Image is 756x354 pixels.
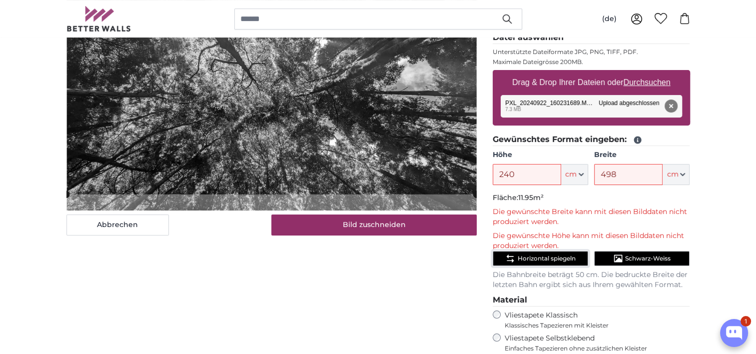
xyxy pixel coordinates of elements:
[623,78,670,86] u: Durchsuchen
[505,344,690,352] span: Einfaches Tapezieren ohne zusätzlichen Kleister
[493,193,690,203] p: Fläche:
[271,214,477,235] button: Bild zuschneiden
[505,321,682,329] span: Klassisches Tapezieren mit Kleister
[493,31,690,44] legend: Datei auswählen
[625,254,671,262] span: Schwarz-Weiss
[505,333,690,352] label: Vliestapete Selbstklebend
[594,150,690,160] label: Breite
[493,207,690,227] p: Die gewünschte Breite kann mit diesen Bilddaten nicht produziert werden.
[561,164,588,185] button: cm
[518,193,544,202] span: 11.95m²
[66,6,131,31] img: Betterwalls
[493,251,588,266] button: Horizontal spiegeln
[663,164,690,185] button: cm
[720,319,748,347] button: Open chatbox
[741,316,751,326] div: 1
[66,214,169,235] button: Abbrechen
[565,169,577,179] span: cm
[493,133,690,146] legend: Gewünschtes Format eingeben:
[493,58,690,66] p: Maximale Dateigrösse 200MB.
[594,251,690,266] button: Schwarz-Weiss
[493,150,588,160] label: Höhe
[505,310,682,329] label: Vliestapete Klassisch
[493,270,690,290] p: Die Bahnbreite beträgt 50 cm. Die bedruckte Breite der letzten Bahn ergibt sich aus Ihrem gewählt...
[667,169,678,179] span: cm
[594,10,625,28] button: (de)
[508,72,675,92] label: Drag & Drop Ihrer Dateien oder
[493,294,690,306] legend: Material
[493,48,690,56] p: Unterstützte Dateiformate JPG, PNG, TIFF, PDF.
[517,254,575,262] span: Horizontal spiegeln
[493,231,690,251] p: Die gewünschte Höhe kann mit diesen Bilddaten nicht produziert werden.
